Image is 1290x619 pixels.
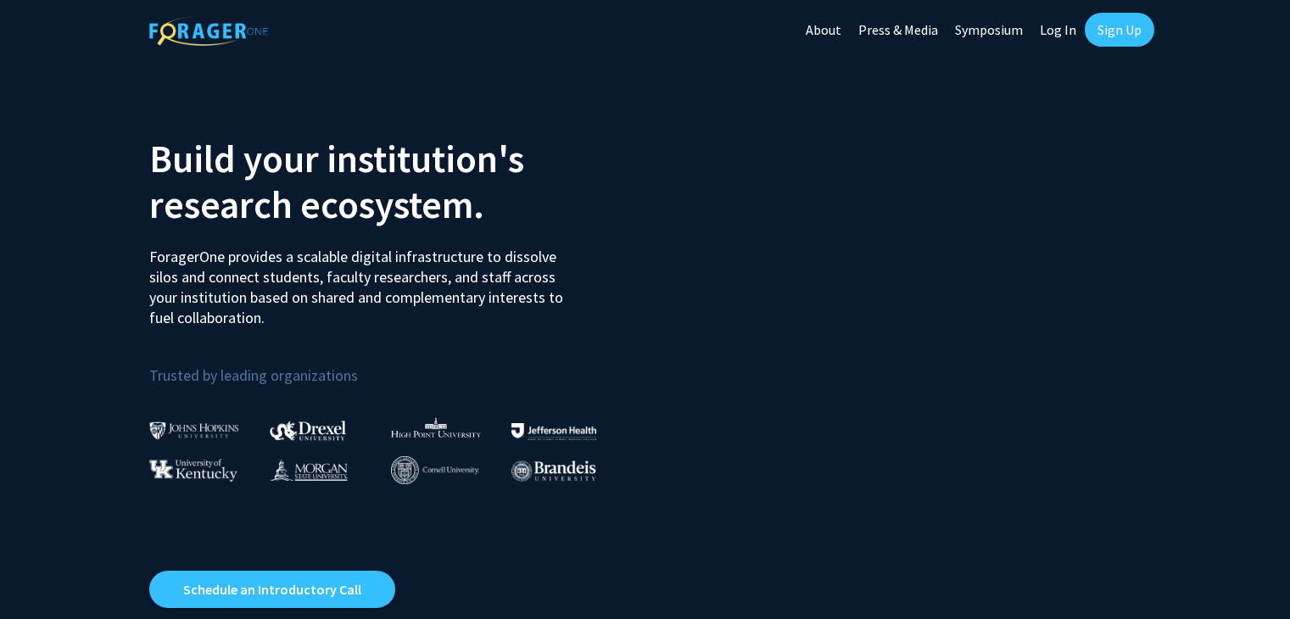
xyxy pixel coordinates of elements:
h2: Build your institution's research ecosystem. [149,136,633,227]
img: University of Kentucky [149,459,237,482]
img: Cornell University [391,456,479,484]
a: Sign Up [1085,13,1154,47]
p: ForagerOne provides a scalable digital infrastructure to dissolve silos and connect students, fac... [149,234,575,328]
img: Drexel University [270,421,346,440]
img: ForagerOne Logo [149,16,268,46]
img: Brandeis University [511,460,596,482]
img: Johns Hopkins University [149,421,239,439]
a: Opens in a new tab [149,571,395,608]
img: Thomas Jefferson University [511,423,596,439]
img: Morgan State University [270,459,348,481]
img: High Point University [391,417,481,438]
p: Trusted by leading organizations [149,342,633,388]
